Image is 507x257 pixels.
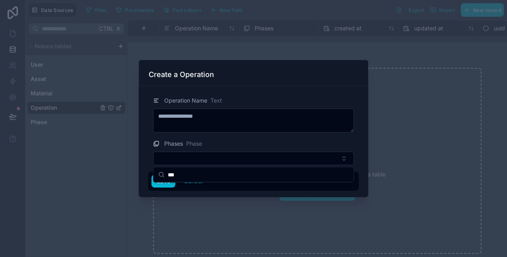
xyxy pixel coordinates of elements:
span: Text [210,97,222,105]
h3: Create a Operation [149,70,214,79]
button: Save [151,175,175,188]
span: Phase [186,140,202,148]
span: Operation Name [164,97,207,105]
span: Phases [164,140,183,148]
button: Select Button [153,152,354,165]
